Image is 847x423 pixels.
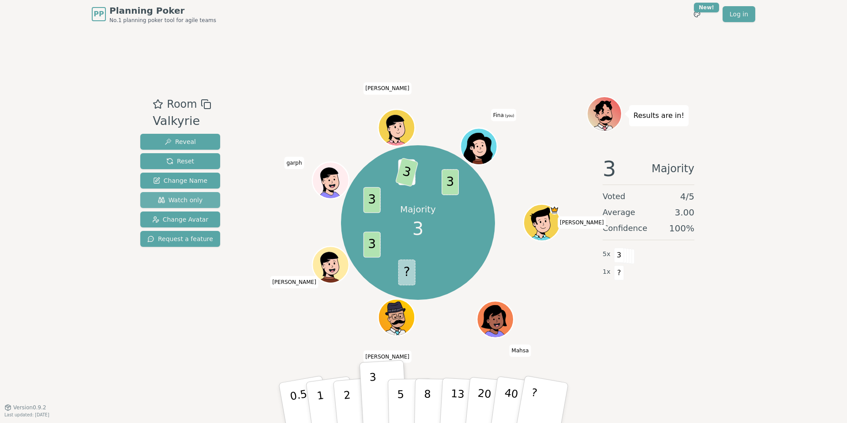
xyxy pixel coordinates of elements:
[270,276,319,288] span: Click to change your name
[284,157,304,169] span: Click to change your name
[109,17,216,24] span: No.1 planning poker tool for agile teams
[369,371,379,419] p: 3
[153,176,207,185] span: Change Name
[165,137,196,146] span: Reveal
[140,173,220,189] button: Change Name
[92,4,216,24] a: PPPlanning PokerNo.1 planning poker tool for agile teams
[13,404,46,411] span: Version 0.9.2
[694,3,719,12] div: New!
[153,112,211,130] div: Valkyrie
[680,190,694,203] span: 4 / 5
[603,267,611,277] span: 1 x
[461,129,496,164] button: Click to change your avatar
[140,153,220,169] button: Reset
[504,113,514,117] span: (you)
[400,203,436,215] p: Majority
[140,211,220,227] button: Change Avatar
[395,158,418,187] span: 3
[412,215,423,242] span: 3
[140,192,220,208] button: Watch only
[152,215,209,224] span: Change Avatar
[675,206,694,219] span: 3.00
[363,187,380,213] span: 3
[94,9,104,19] span: PP
[153,96,163,112] button: Add as favourite
[363,350,412,363] span: Click to change your name
[558,216,606,229] span: Click to change your name
[4,404,46,411] button: Version0.9.2
[603,249,611,259] span: 5 x
[363,82,412,94] span: Click to change your name
[633,110,684,122] p: Results are in!
[4,412,49,417] span: Last updated: [DATE]
[723,6,755,22] a: Log in
[158,196,203,204] span: Watch only
[689,6,705,22] button: New!
[442,170,459,196] span: 3
[614,248,624,263] span: 3
[140,134,220,150] button: Reveal
[510,344,531,357] span: Click to change your name
[398,260,415,286] span: ?
[491,109,517,121] span: Click to change your name
[166,157,194,166] span: Reset
[652,158,694,179] span: Majority
[669,222,694,234] span: 100 %
[140,231,220,247] button: Request a feature
[167,96,197,112] span: Room
[603,158,616,179] span: 3
[109,4,216,17] span: Planning Poker
[603,190,626,203] span: Voted
[603,222,647,234] span: Confidence
[603,206,635,219] span: Average
[550,205,559,215] span: Maanya is the host
[147,234,213,243] span: Request a feature
[363,232,380,258] span: 3
[614,265,624,280] span: ?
